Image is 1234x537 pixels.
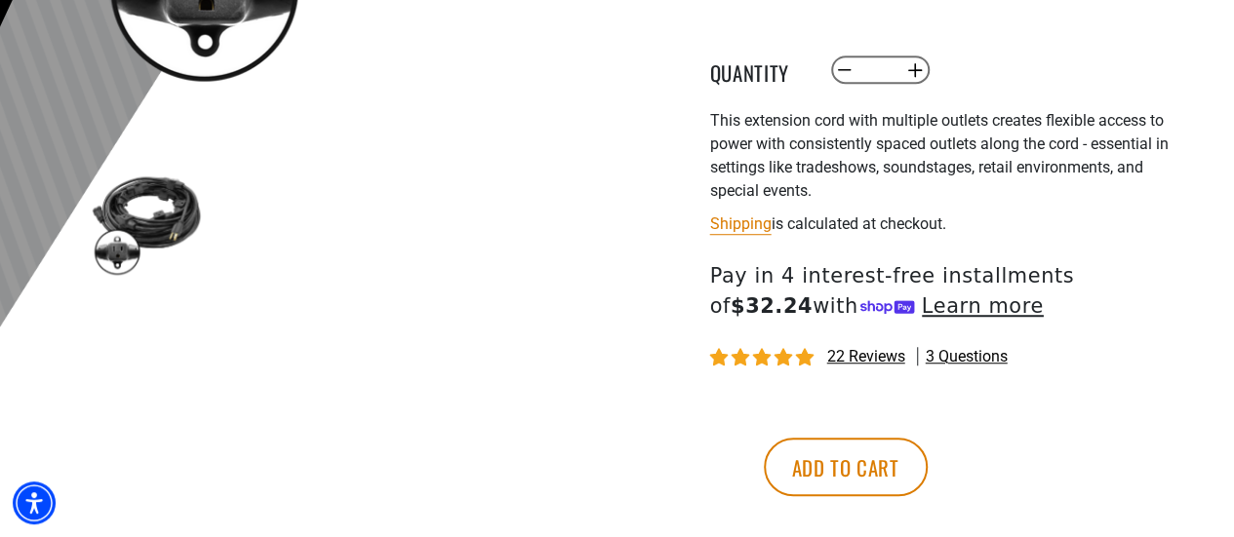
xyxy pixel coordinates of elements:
button: Add to cart [764,438,928,496]
span: This extension cord with multiple outlets creates flexible access to power with consistently spac... [710,111,1169,200]
div: is calculated at checkout. [710,211,1188,237]
a: Shipping [710,214,772,233]
span: 22 reviews [827,347,905,365]
img: black [90,166,203,279]
span: 4.95 stars [710,349,817,367]
span: 3 questions [926,346,1008,367]
div: Accessibility Menu [13,481,56,524]
label: Quantity [710,58,808,83]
